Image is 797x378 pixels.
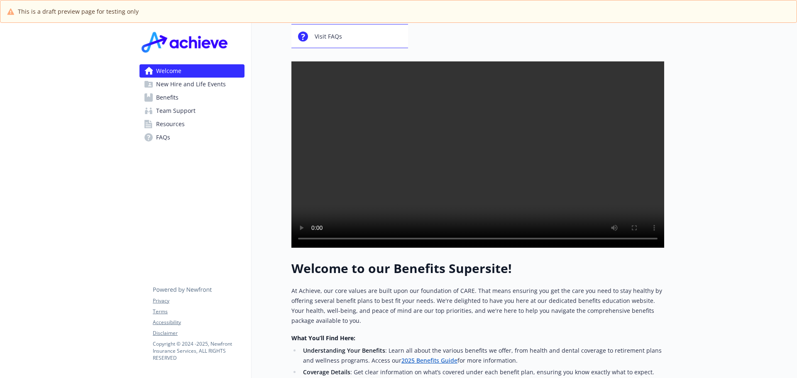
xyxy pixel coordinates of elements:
span: Welcome [156,64,181,78]
a: Terms [153,308,244,315]
a: Privacy [153,297,244,305]
a: Welcome [139,64,244,78]
strong: Coverage Details [303,368,350,376]
a: 2025 Benefits Guide [401,356,457,364]
li: : Get clear information on what’s covered under each benefit plan, ensuring you know exactly what... [301,367,664,377]
span: Team Support [156,104,196,117]
a: Benefits [139,91,244,104]
p: At Achieve, our core values are built upon our foundation of CARE. That means ensuring you get th... [291,286,664,326]
span: New Hire and Life Events [156,78,226,91]
strong: Understanding Your Benefits [303,346,385,354]
span: Visit FAQs [315,29,342,44]
span: FAQs [156,131,170,144]
span: Resources [156,117,185,131]
li: : Learn all about the various benefits we offer, from health and dental coverage to retirement pl... [301,346,664,366]
a: Team Support [139,104,244,117]
a: Disclaimer [153,329,244,337]
a: New Hire and Life Events [139,78,244,91]
a: Accessibility [153,319,244,326]
a: Resources [139,117,244,131]
button: Visit FAQs [291,24,408,48]
a: FAQs [139,131,244,144]
strong: What You’ll Find Here: [291,334,355,342]
h1: Welcome to our Benefits Supersite! [291,261,664,276]
p: Copyright © 2024 - 2025 , Newfront Insurance Services, ALL RIGHTS RESERVED [153,340,244,361]
span: This is a draft preview page for testing only [18,7,139,16]
span: Benefits [156,91,178,104]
